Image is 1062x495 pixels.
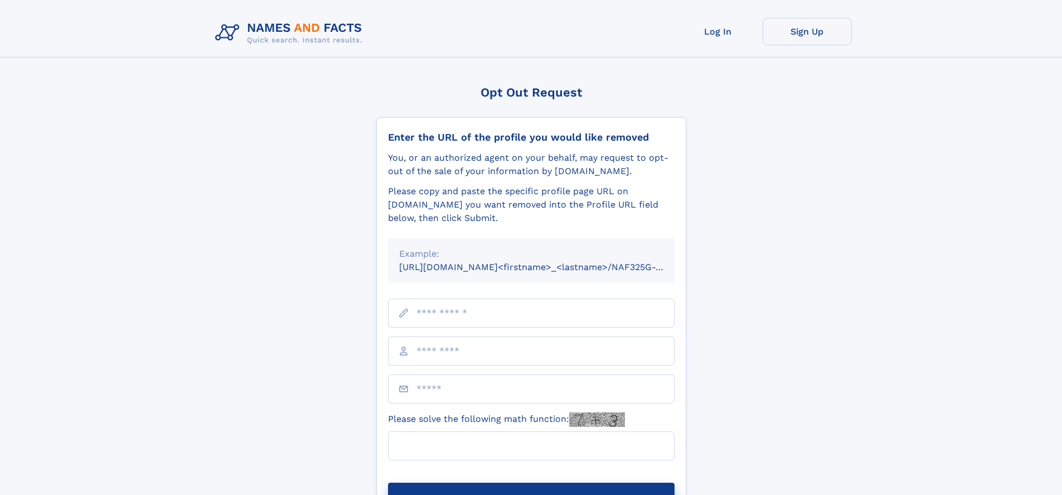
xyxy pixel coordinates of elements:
[673,18,763,45] a: Log In
[399,262,696,272] small: [URL][DOMAIN_NAME]<firstname>_<lastname>/NAF325G-xxxxxxxx
[763,18,852,45] a: Sign Up
[388,151,675,178] div: You, or an authorized agent on your behalf, may request to opt-out of the sale of your informatio...
[388,131,675,143] div: Enter the URL of the profile you would like removed
[399,247,663,261] div: Example:
[376,85,686,99] div: Opt Out Request
[211,18,371,48] img: Logo Names and Facts
[388,185,675,225] div: Please copy and paste the specific profile page URL on [DOMAIN_NAME] you want removed into the Pr...
[388,412,625,427] label: Please solve the following math function:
